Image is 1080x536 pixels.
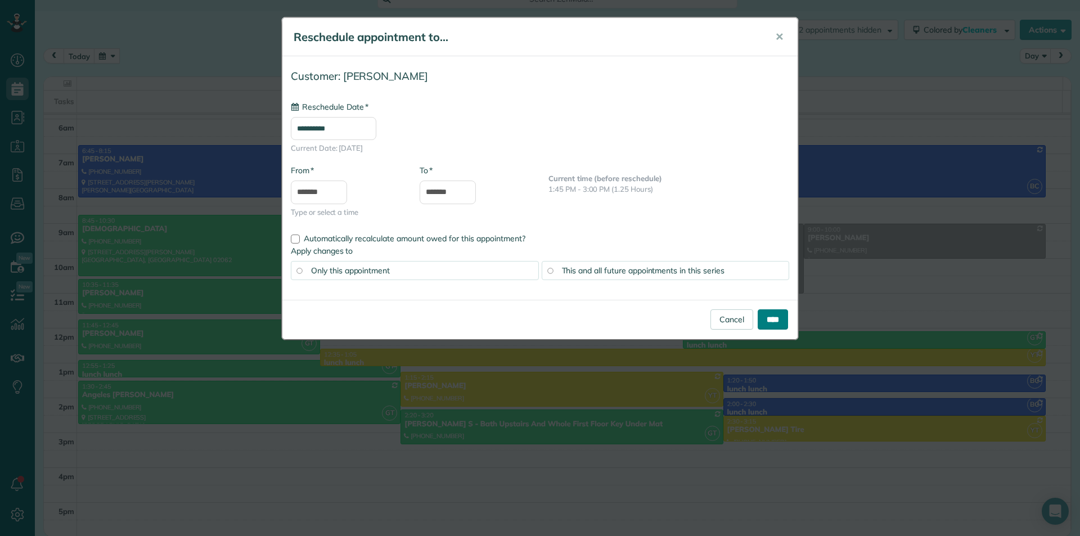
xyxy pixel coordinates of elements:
span: ✕ [775,30,784,43]
span: Current Date: [DATE] [291,143,789,154]
label: To [420,165,433,176]
h5: Reschedule appointment to... [294,29,759,45]
h4: Customer: [PERSON_NAME] [291,70,789,82]
b: Current time (before reschedule) [548,174,662,183]
span: Automatically recalculate amount owed for this appointment? [304,233,525,244]
p: 1:45 PM - 3:00 PM (1.25 Hours) [548,184,789,195]
a: Cancel [710,309,753,330]
span: Only this appointment [311,265,390,276]
input: Only this appointment [296,268,302,273]
span: Type or select a time [291,207,403,218]
input: This and all future appointments in this series [547,268,553,273]
label: From [291,165,314,176]
span: This and all future appointments in this series [562,265,724,276]
label: Apply changes to [291,245,789,256]
label: Reschedule Date [291,101,368,112]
